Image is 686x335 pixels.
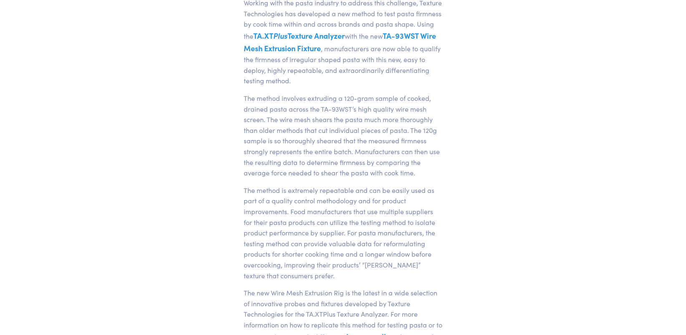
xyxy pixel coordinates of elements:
em: Plus [273,30,288,41]
a: TA-93WST Wire Mesh Extrusion Fixture [244,30,436,53]
p: The method involves extruding a 120-gram sample of cooked, drained pasta across the TA-93WST’s hi... [244,93,442,178]
p: The method is extremely repeatable and can be easily used as part of a quality control methodolog... [244,185,442,281]
a: TA.XTPlusTexture Analyzer [253,30,345,41]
